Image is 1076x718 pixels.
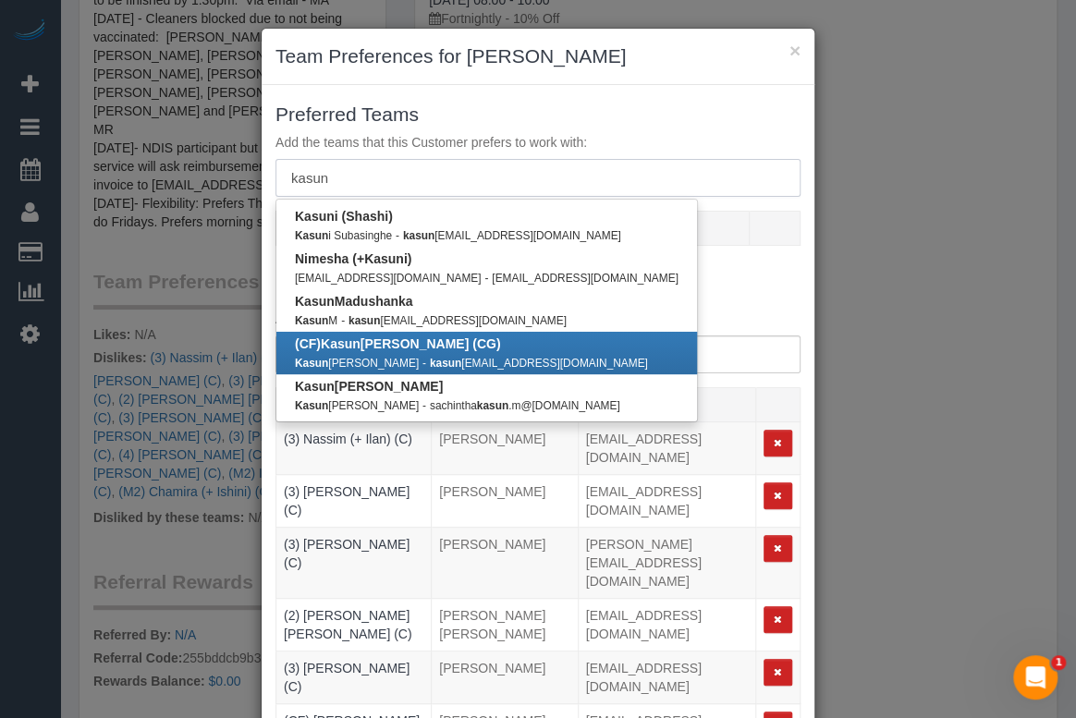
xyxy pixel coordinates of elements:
strong: kasun [477,399,508,412]
small: [EMAIL_ADDRESS][DOMAIN_NAME] [348,314,567,327]
small: - [422,399,426,412]
p: Add the teams that this Customer prefers to work with: [275,133,801,152]
small: M [295,314,337,327]
a: KasunMadushanka KasunM - kasun[EMAIL_ADDRESS][DOMAIN_NAME] [276,289,697,332]
small: i Subasinghe [295,229,392,242]
a: Nimesha (+Kasuni) [EMAIL_ADDRESS][DOMAIN_NAME] - [EMAIL_ADDRESS][DOMAIN_NAME] [276,247,697,289]
strong: Kasun [295,209,335,224]
button: × [789,41,801,60]
a: (3) [PERSON_NAME] (C) [284,484,410,517]
b: [PERSON_NAME] [295,379,443,394]
a: (3) [PERSON_NAME] (C) [284,537,410,570]
a: Kasun[PERSON_NAME] Kasun[PERSON_NAME] - sachinthakasun.m@[DOMAIN_NAME] [276,374,697,417]
a: (CF)Kasun[PERSON_NAME] (CG) Kasun[PERSON_NAME] - kasun[EMAIL_ADDRESS][DOMAIN_NAME] [276,332,697,374]
small: [EMAIL_ADDRESS][DOMAIN_NAME] [403,229,621,242]
td: Team [276,475,432,528]
td: Email [578,475,755,528]
small: [EMAIL_ADDRESS][DOMAIN_NAME] [295,272,482,285]
small: - [484,272,488,285]
small: [EMAIL_ADDRESS][DOMAIN_NAME] [492,272,679,285]
input: Search team by Title, Name or Email [275,159,801,197]
strong: kasun [348,314,380,327]
td: Name [432,651,578,704]
small: [PERSON_NAME] [295,399,419,412]
strong: Kasun [321,336,361,351]
td: Team [276,528,432,599]
h3: Preferred Teams [275,103,801,125]
strong: Kasun [295,229,328,242]
b: Madushanka [295,294,413,309]
td: Name [432,528,578,599]
strong: kasun [403,229,434,242]
a: (2) [PERSON_NAME] [PERSON_NAME] (C) [284,608,411,641]
td: Email [578,651,755,704]
small: [EMAIL_ADDRESS][DOMAIN_NAME] [430,357,648,370]
strong: Kasun [295,399,328,412]
iframe: Intercom live chat [1013,655,1058,700]
td: Team [276,651,432,704]
strong: Kasun [295,379,335,394]
a: Kasuni (Shashi) Kasuni Subasinghe - kasun[EMAIL_ADDRESS][DOMAIN_NAME] [276,204,697,247]
small: sachintha .m@[DOMAIN_NAME] [430,399,620,412]
td: Name [432,422,578,475]
td: Team [276,422,432,475]
span: 1 [1051,655,1066,670]
strong: Kasun [295,294,335,309]
small: - [341,314,345,327]
a: (3) Nassim (+ Ilan) (C) [284,432,412,446]
td: Name [432,599,578,651]
b: (CF) [PERSON_NAME] (CG) [295,336,500,351]
td: Name [432,475,578,528]
small: [PERSON_NAME] [295,357,419,370]
a: (3) [PERSON_NAME] (C) [284,661,410,694]
strong: kasun [430,357,461,370]
small: - [396,229,399,242]
strong: Kasun [295,314,328,327]
td: Email [578,528,755,599]
h3: Team Preferences for [PERSON_NAME] [275,43,801,70]
strong: Kasun [364,251,404,266]
small: - [422,357,426,370]
strong: Kasun [295,357,328,370]
td: Team [276,599,432,651]
b: Nimesha (+ i) [295,251,411,266]
b: i (Shashi) [295,209,393,224]
td: Email [578,599,755,651]
td: Email [578,422,755,475]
